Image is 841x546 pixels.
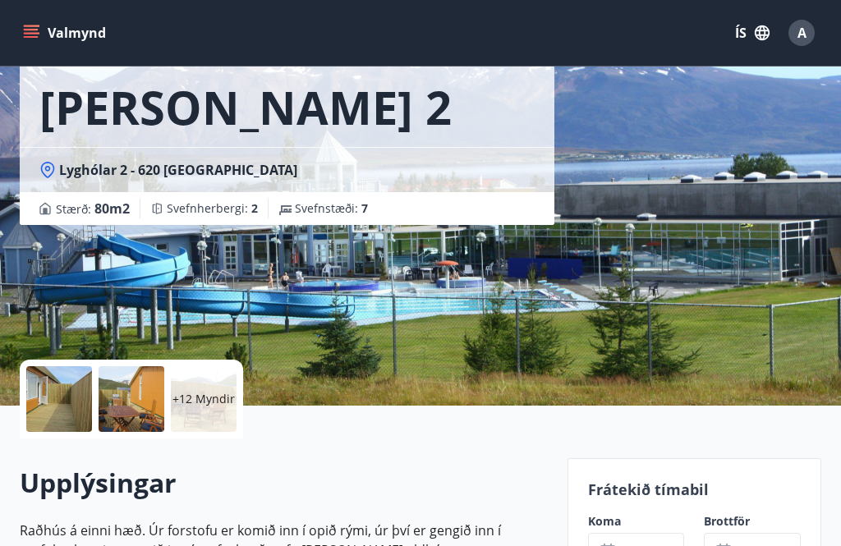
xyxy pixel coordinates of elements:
[797,24,807,42] span: A
[20,18,113,48] button: menu
[251,200,258,216] span: 2
[172,391,235,407] p: +12 Myndir
[588,513,685,530] label: Koma
[59,161,297,179] span: Lyghólar 2 - 620 [GEOGRAPHIC_DATA]
[782,13,821,53] button: A
[56,199,130,218] span: Stærð :
[361,200,368,216] span: 7
[295,200,368,217] span: Svefnstæði :
[20,465,548,501] h2: Upplýsingar
[167,200,258,217] span: Svefnherbergi :
[726,18,779,48] button: ÍS
[39,76,452,138] h1: [PERSON_NAME] 2
[588,479,801,500] p: Frátekið tímabil
[94,200,130,218] span: 80 m2
[704,513,801,530] label: Brottför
